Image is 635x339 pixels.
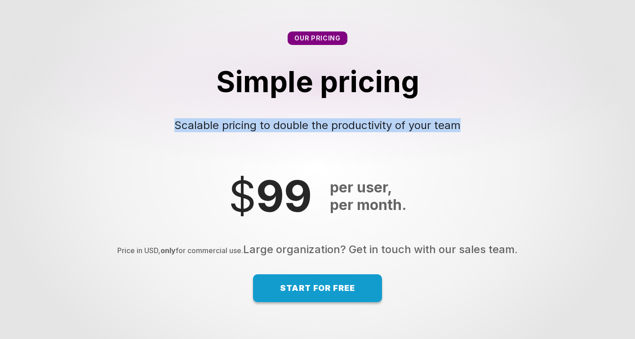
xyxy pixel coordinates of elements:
[216,64,419,99] span: Simple pricing
[160,246,176,255] span: only
[117,246,160,255] span: Price in USD,
[256,170,312,222] span: 99
[176,246,243,255] span: for commercial use.
[174,119,461,132] span: Scalable pricing to double the productivity of your team
[280,283,355,293] span: Start for free
[243,243,518,256] span: Large organization? Get in touch with our sales team.
[253,274,382,302] a: Start for free
[330,178,407,213] span: per user, per month.
[229,170,256,222] span: $
[294,34,341,42] span: Our pricing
